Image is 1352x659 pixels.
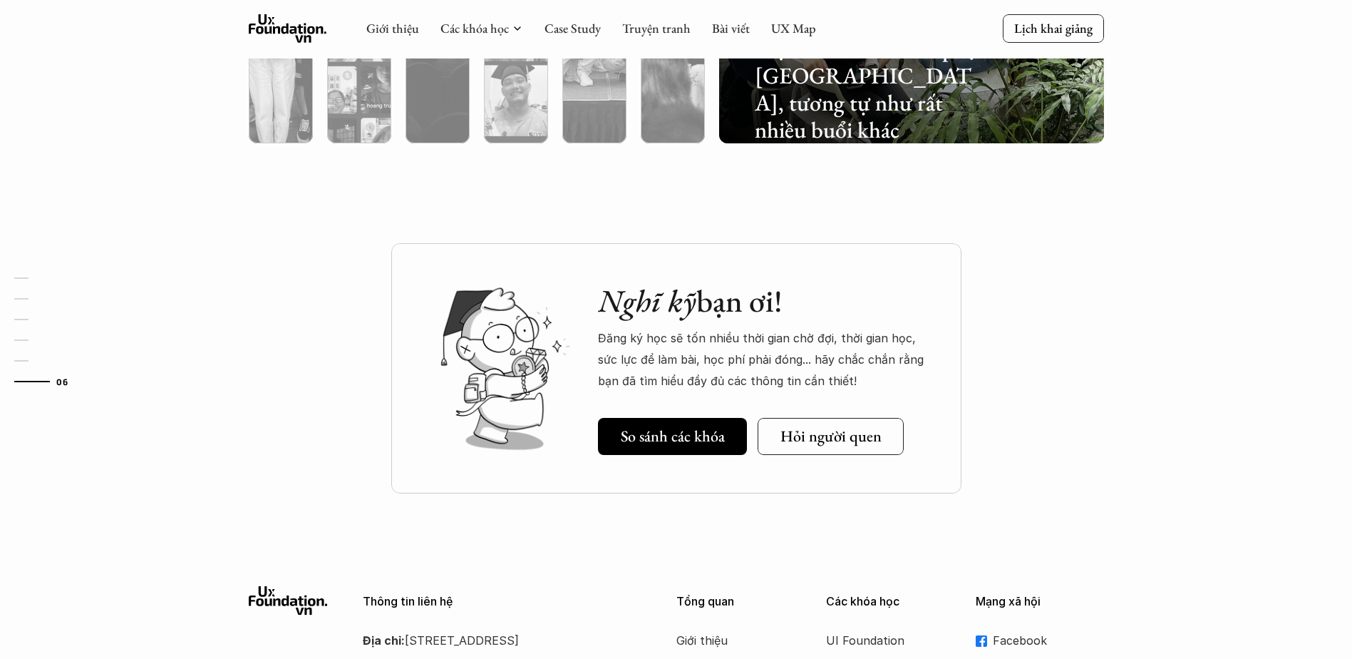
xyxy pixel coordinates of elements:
[780,427,882,446] h5: Hỏi người quen
[363,633,405,648] strong: Địa chỉ:
[598,282,933,320] h2: bạn ơi!
[826,630,940,651] a: UI Foundation
[755,34,984,144] h3: Một buổi cafe meetup tại [GEOGRAPHIC_DATA], tương tự như rất nhiều buổi khác
[366,20,419,36] a: Giới thiệu
[545,20,601,36] a: Case Study
[712,20,750,36] a: Bài viết
[993,630,1104,651] p: Facebook
[621,427,725,446] h5: So sánh các khóa
[598,327,933,392] p: Đăng ký học sẽ tốn nhiều thời gian chờ đợi, thời gian học, sức lực để làm bài, học phí phải đóng....
[976,630,1104,651] a: Facebook
[56,376,68,386] strong: 06
[758,418,904,455] a: Hỏi người quen
[363,630,641,651] p: [STREET_ADDRESS]
[598,280,696,321] em: Nghĩ kỹ
[440,20,509,36] a: Các khóa học
[826,595,954,608] p: Các khóa học
[676,630,790,651] a: Giới thiệu
[771,20,816,36] a: UX Map
[363,595,641,608] p: Thông tin liên hệ
[1003,14,1104,42] a: Lịch khai giảng
[676,595,805,608] p: Tổng quan
[976,595,1104,608] p: Mạng xã hội
[598,418,747,455] a: So sánh các khóa
[14,373,82,390] a: 06
[1014,20,1093,36] p: Lịch khai giảng
[622,20,691,36] a: Truyện tranh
